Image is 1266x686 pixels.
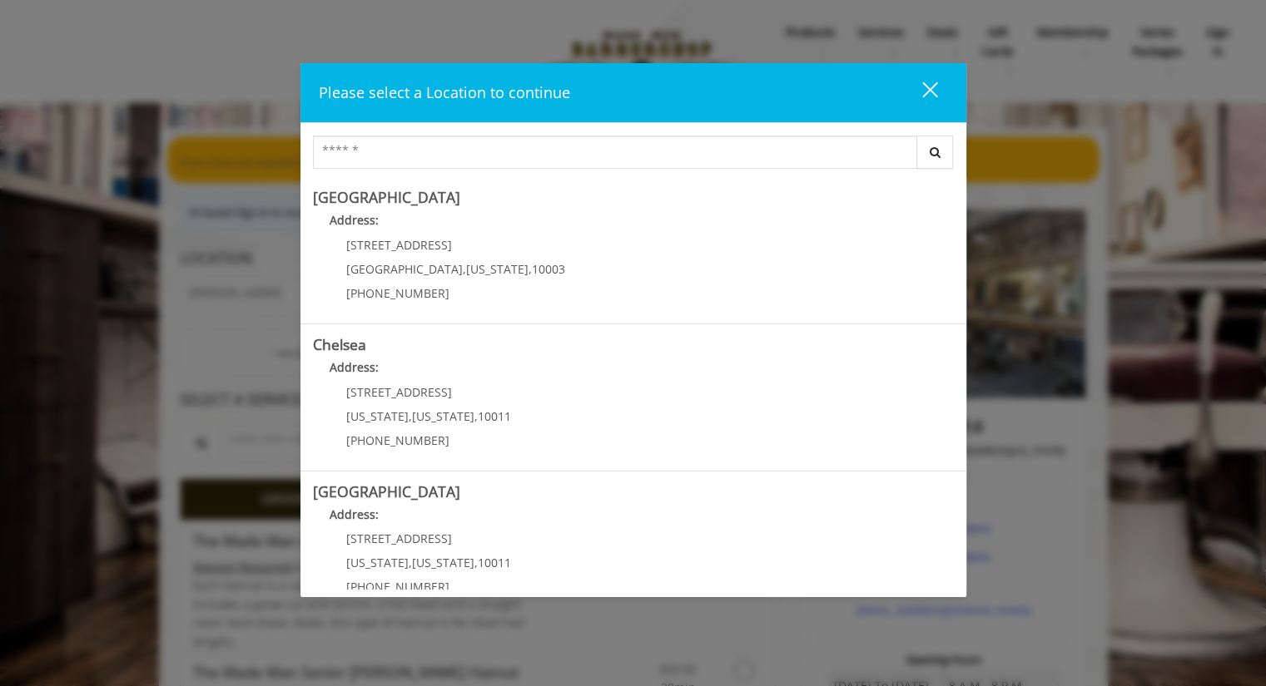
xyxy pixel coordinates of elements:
[346,531,452,546] span: [STREET_ADDRESS]
[466,261,529,277] span: [US_STATE]
[409,555,412,570] span: ,
[529,261,532,277] span: ,
[313,187,460,207] b: [GEOGRAPHIC_DATA]
[330,359,379,375] b: Address:
[313,481,460,501] b: [GEOGRAPHIC_DATA]
[346,408,409,424] span: [US_STATE]
[330,506,379,522] b: Address:
[478,555,511,570] span: 10011
[474,408,478,424] span: ,
[463,261,466,277] span: ,
[412,555,474,570] span: [US_STATE]
[409,408,412,424] span: ,
[474,555,478,570] span: ,
[891,76,948,110] button: close dialog
[313,136,917,169] input: Search Center
[926,146,945,158] i: Search button
[313,334,366,354] b: Chelsea
[346,579,449,595] span: [PHONE_NUMBER]
[346,384,452,400] span: [STREET_ADDRESS]
[346,261,463,277] span: [GEOGRAPHIC_DATA]
[532,261,565,277] span: 10003
[346,285,449,301] span: [PHONE_NUMBER]
[346,432,449,448] span: [PHONE_NUMBER]
[903,81,936,106] div: close dialog
[319,82,570,102] span: Please select a Location to continue
[478,408,511,424] span: 10011
[412,408,474,424] span: [US_STATE]
[346,237,452,253] span: [STREET_ADDRESS]
[346,555,409,570] span: [US_STATE]
[313,136,954,177] div: Center Select
[330,212,379,228] b: Address:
